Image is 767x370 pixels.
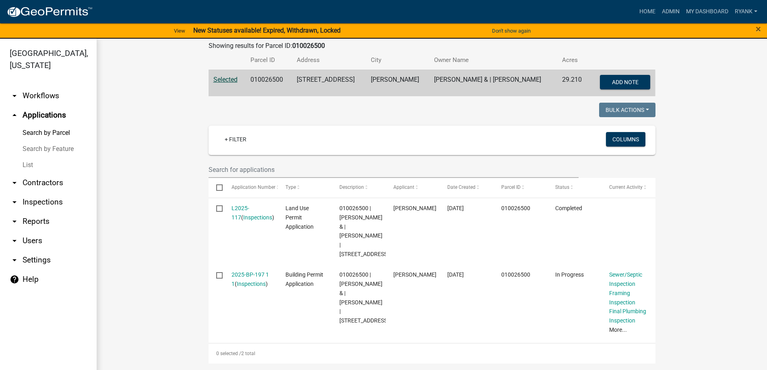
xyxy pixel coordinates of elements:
input: Search for applications [209,161,579,178]
span: Status [555,184,569,190]
datatable-header-cell: Application Number [224,178,278,197]
span: Application Number [232,184,275,190]
a: More... [609,327,627,333]
span: Building Permit Application [285,271,323,287]
a: Selected [213,76,238,83]
strong: New Statuses available! Expired, Withdrawn, Locked [193,27,341,34]
button: Columns [606,132,645,147]
span: Date Created [447,184,475,190]
a: Framing Inspection [609,290,635,306]
span: Aaron Novak [393,271,436,278]
a: L2025-117 [232,205,249,221]
a: Sewer/Septic Inspection [609,271,642,287]
span: Current Activity [609,184,643,190]
i: arrow_drop_down [10,217,19,226]
td: [STREET_ADDRESS] [292,70,366,96]
span: 010026500 | MICHAEL GADACZ & | SARAH GADACZ | 13944 105TH AVE NE [339,205,389,257]
a: Inspections [237,281,266,287]
button: Close [756,24,761,34]
div: ( ) [232,204,270,222]
i: arrow_drop_down [10,255,19,265]
datatable-header-cell: Status [548,178,602,197]
strong: 010026500 [292,42,325,50]
i: arrow_drop_down [10,197,19,207]
th: Address [292,51,366,70]
button: Add Note [600,75,650,89]
a: View [171,24,188,37]
i: arrow_drop_up [10,110,19,120]
a: RyanK [732,4,761,19]
a: + Filter [218,132,253,147]
span: Add Note [612,79,639,85]
th: Parcel ID [246,51,292,70]
i: arrow_drop_down [10,91,19,101]
td: 010026500 [246,70,292,96]
div: Showing results for Parcel ID: [209,41,655,51]
span: Parcel ID [501,184,521,190]
span: In Progress [555,271,584,278]
datatable-header-cell: Date Created [440,178,494,197]
span: Land Use Permit Application [285,205,314,230]
span: Applicant [393,184,414,190]
th: Acres [557,51,589,70]
td: [PERSON_NAME] [366,70,430,96]
div: 2 total [209,343,655,364]
datatable-header-cell: Current Activity [602,178,655,197]
th: City [366,51,430,70]
td: [PERSON_NAME] & | [PERSON_NAME] [429,70,557,96]
a: My Dashboard [683,4,732,19]
th: Owner Name [429,51,557,70]
span: Aaron Novak [393,205,436,211]
i: arrow_drop_down [10,178,19,188]
button: Bulk Actions [599,103,655,117]
a: Home [636,4,659,19]
a: Final Plumbing Inspection [609,308,646,324]
span: Completed [555,205,582,211]
i: help [10,275,19,284]
datatable-header-cell: Description [332,178,386,197]
td: 29.210 [557,70,589,96]
span: 08/13/2025 [447,205,464,211]
div: ( ) [232,270,270,289]
span: × [756,23,761,35]
button: Don't show again [489,24,534,37]
span: Description [339,184,364,190]
a: 2025-BP-197 1 1 [232,271,269,287]
span: 08/08/2025 [447,271,464,278]
datatable-header-cell: Parcel ID [494,178,548,197]
span: 0 selected / [216,351,241,356]
span: 010026500 [501,271,530,278]
datatable-header-cell: Type [278,178,332,197]
a: Inspections [243,214,272,221]
datatable-header-cell: Applicant [386,178,440,197]
a: Admin [659,4,683,19]
span: 010026500 | MICHAEL GADACZ & | SARAH GADACZ | 13944 105TH AVE NE [339,271,389,324]
datatable-header-cell: Select [209,178,224,197]
i: arrow_drop_down [10,236,19,246]
span: Type [285,184,296,190]
span: 010026500 [501,205,530,211]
